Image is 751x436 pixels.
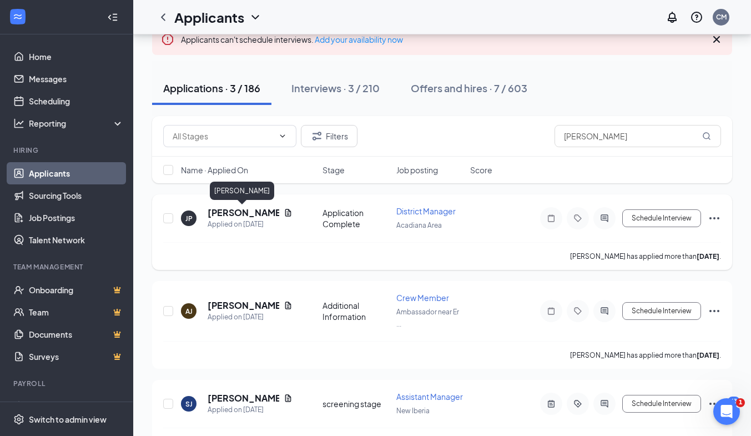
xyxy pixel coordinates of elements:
svg: Note [545,307,558,315]
b: [DATE] [697,252,719,260]
h5: [PERSON_NAME] [208,299,279,312]
svg: Collapse [107,12,118,23]
div: JP [185,214,193,223]
svg: Error [161,33,174,46]
svg: Cross [710,33,723,46]
div: Applied on [DATE] [208,404,293,415]
p: [PERSON_NAME] has applied more than . [570,350,721,360]
div: Team Management [13,262,122,272]
b: [DATE] [697,351,719,359]
h5: [PERSON_NAME] [208,207,279,219]
svg: Note [545,214,558,223]
svg: MagnifyingGlass [702,132,711,141]
span: 1 [736,398,745,407]
span: Assistant Manager [396,392,463,402]
svg: Tag [571,307,584,315]
svg: Filter [310,129,324,143]
div: Hiring [13,146,122,155]
svg: ActiveChat [598,214,611,223]
div: screening stage [322,398,390,409]
span: Ambassador near Er ... [396,308,459,328]
div: SJ [185,399,193,409]
svg: Document [284,208,293,217]
button: Filter Filters [301,125,357,147]
a: Sourcing Tools [29,184,124,207]
svg: ChevronDown [249,11,262,24]
button: Schedule Interview [622,209,701,227]
div: 63 [728,397,740,406]
button: Schedule Interview [622,302,701,320]
span: Applicants can't schedule interviews. [181,34,403,44]
div: Application Complete [322,207,390,229]
div: Interviews · 3 / 210 [291,81,380,95]
a: Applicants [29,162,124,184]
a: Scheduling [29,90,124,112]
span: New Iberia [396,407,430,415]
div: Applied on [DATE] [208,219,293,230]
div: Switch to admin view [29,414,107,425]
input: All Stages [173,130,274,142]
a: PayrollCrown [29,395,124,418]
div: CM [716,12,727,22]
div: Reporting [29,118,124,129]
h5: [PERSON_NAME] [208,392,279,404]
svg: Ellipses [708,212,721,225]
p: [PERSON_NAME] has applied more than . [570,252,721,261]
svg: ActiveTag [571,399,584,408]
svg: Analysis [13,118,24,129]
a: Messages [29,68,124,90]
span: Acadiana Area [396,221,442,229]
span: Score [470,164,492,176]
a: TeamCrown [29,301,124,323]
a: Add your availability now [315,34,403,44]
h1: Applicants [174,8,244,27]
svg: ActiveChat [598,307,611,315]
svg: Document [284,394,293,403]
a: Talent Network [29,229,124,251]
svg: Tag [571,214,584,223]
div: Applications · 3 / 186 [163,81,260,95]
div: [PERSON_NAME] [210,182,274,200]
div: Payroll [13,379,122,388]
svg: ActiveChat [598,399,611,408]
a: SurveysCrown [29,345,124,368]
svg: Notifications [666,11,679,24]
a: Job Postings [29,207,124,229]
div: Applied on [DATE] [208,312,293,323]
span: Name · Applied On [181,164,248,176]
svg: ChevronDown [278,132,287,141]
svg: Ellipses [708,304,721,318]
span: Job posting [396,164,438,176]
div: Offers and hires · 7 / 603 [411,81,527,95]
iframe: Intercom live chat [713,398,740,425]
input: Search in applications [555,125,721,147]
svg: ChevronLeft [157,11,170,24]
svg: Settings [13,414,24,425]
div: AJ [185,307,193,316]
a: DocumentsCrown [29,323,124,345]
span: District Manager [396,206,456,216]
svg: QuestionInfo [690,11,703,24]
span: Stage [322,164,345,176]
svg: ActiveNote [545,399,558,408]
svg: Ellipses [708,397,721,410]
a: OnboardingCrown [29,279,124,301]
button: Schedule Interview [622,395,701,413]
span: Crew Member [396,293,449,303]
svg: WorkstreamLogo [12,11,23,22]
a: Home [29,46,124,68]
svg: Document [284,301,293,310]
div: Additional Information [322,300,390,322]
